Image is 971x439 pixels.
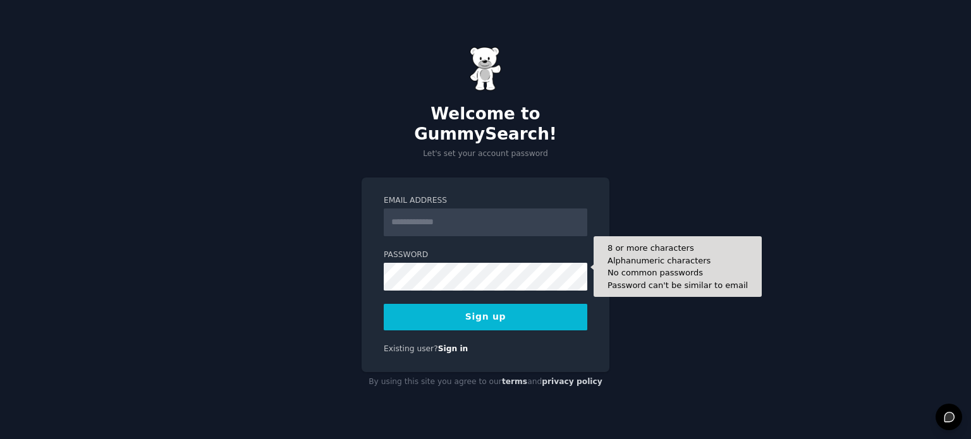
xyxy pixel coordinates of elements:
label: Password [384,250,587,261]
a: Sign in [438,344,468,353]
label: Email Address [384,195,587,207]
p: Let's set your account password [362,148,609,160]
img: Gummy Bear [470,47,501,91]
a: privacy policy [542,377,602,386]
h2: Welcome to GummySearch! [362,104,609,144]
div: By using this site you agree to our and [362,372,609,392]
button: Sign up [384,304,587,330]
span: Existing user? [384,344,438,353]
a: terms [502,377,527,386]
